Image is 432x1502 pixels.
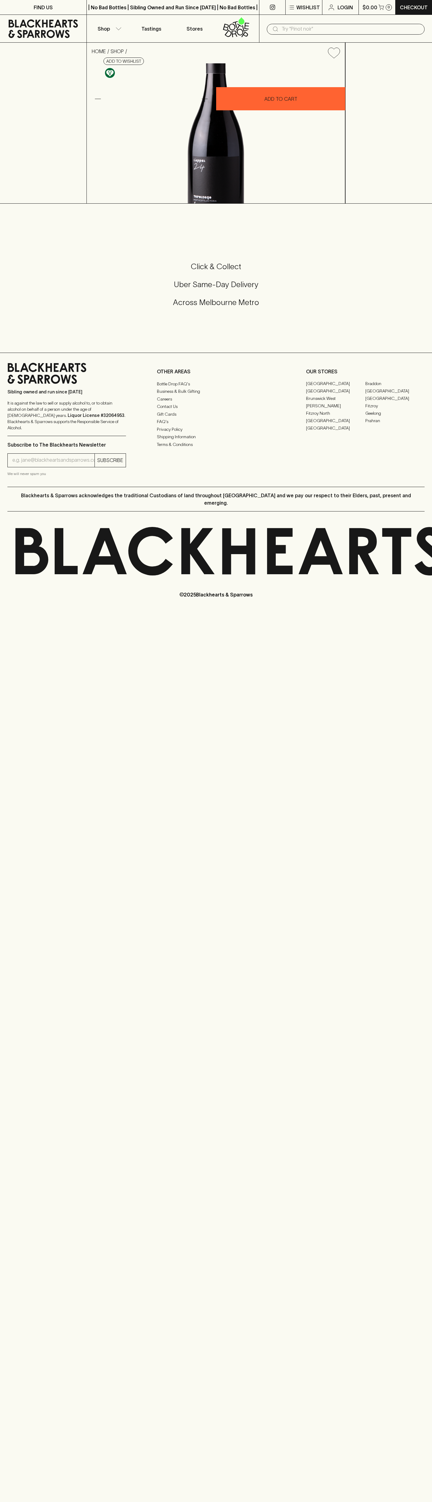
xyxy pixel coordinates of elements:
[306,402,365,410] a: [PERSON_NAME]
[7,389,126,395] p: Sibling owned and run since [DATE]
[306,368,425,375] p: OUR STORES
[157,403,275,410] a: Contact Us
[68,413,124,418] strong: Liquor License #32064953
[216,87,345,110] button: ADD TO CART
[306,417,365,425] a: [GEOGRAPHIC_DATA]
[325,45,342,61] button: Add to wishlist
[157,380,275,388] a: Bottle Drop FAQ's
[7,237,425,340] div: Call to action block
[157,395,275,403] a: Careers
[365,417,425,425] a: Prahran
[87,15,130,42] button: Shop
[338,4,353,11] p: Login
[7,279,425,290] h5: Uber Same-Day Delivery
[388,6,390,9] p: 0
[306,395,365,402] a: Brunswick West
[87,63,345,203] img: 40824.png
[306,410,365,417] a: Fitzroy North
[12,492,420,507] p: Blackhearts & Sparrows acknowledges the traditional Custodians of land throughout [GEOGRAPHIC_DAT...
[157,433,275,441] a: Shipping Information
[111,49,124,54] a: SHOP
[365,410,425,417] a: Geelong
[365,388,425,395] a: [GEOGRAPHIC_DATA]
[282,24,420,34] input: Try "Pinot noir"
[296,4,320,11] p: Wishlist
[7,400,126,431] p: It is against the law to sell or supply alcohol to, or to obtain alcohol on behalf of a person un...
[7,441,126,448] p: Subscribe to The Blackhearts Newsletter
[157,368,275,375] p: OTHER AREAS
[157,441,275,448] a: Terms & Conditions
[157,418,275,426] a: FAQ's
[400,4,428,11] p: Checkout
[7,471,126,477] p: We will never spam you
[264,95,297,103] p: ADD TO CART
[173,15,216,42] a: Stores
[365,402,425,410] a: Fitzroy
[105,68,115,78] img: Vegan
[34,4,53,11] p: FIND US
[103,66,116,79] a: Made without the use of any animal products.
[157,388,275,395] a: Business & Bulk Gifting
[187,25,203,32] p: Stores
[12,455,94,465] input: e.g. jane@blackheartsandsparrows.com.au
[365,395,425,402] a: [GEOGRAPHIC_DATA]
[306,425,365,432] a: [GEOGRAPHIC_DATA]
[130,15,173,42] a: Tastings
[363,4,377,11] p: $0.00
[97,456,123,464] p: SUBSCRIBE
[157,426,275,433] a: Privacy Policy
[98,25,110,32] p: Shop
[7,261,425,272] h5: Click & Collect
[7,297,425,308] h5: Across Melbourne Metro
[92,49,106,54] a: HOME
[306,380,365,388] a: [GEOGRAPHIC_DATA]
[306,388,365,395] a: [GEOGRAPHIC_DATA]
[365,380,425,388] a: Braddon
[103,57,144,65] button: Add to wishlist
[141,25,161,32] p: Tastings
[157,410,275,418] a: Gift Cards
[95,454,126,467] button: SUBSCRIBE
